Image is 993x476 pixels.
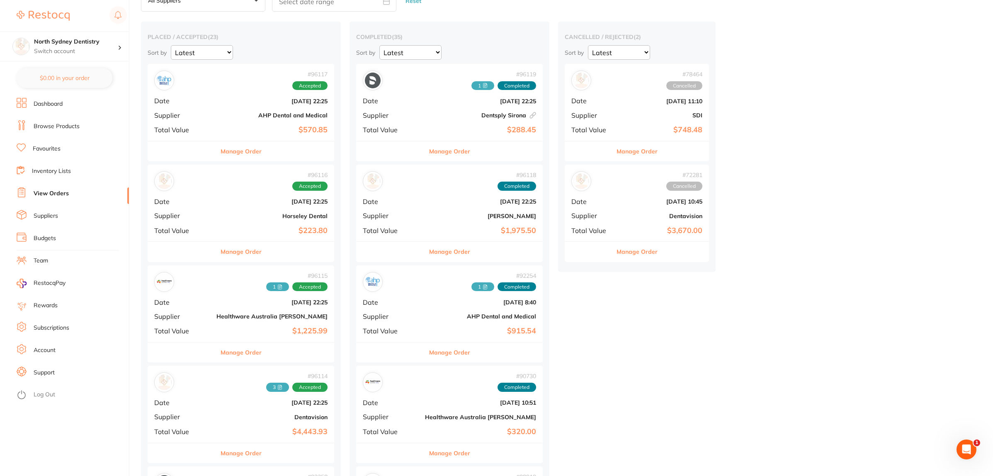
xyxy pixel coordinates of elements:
span: Supplier [363,313,418,320]
b: SDI [619,112,702,119]
span: Total Value [154,126,210,134]
b: [DATE] 11:10 [619,98,702,104]
button: Manage Order [221,141,262,161]
b: Dentavision [216,414,328,420]
b: Horseley Dental [216,213,328,219]
b: [DATE] 10:45 [619,198,702,205]
span: 1 [974,440,980,446]
span: Received [266,282,289,291]
img: Healthware Australia Ridley [156,274,172,290]
span: Date [154,299,210,306]
b: [DATE] 8:40 [425,299,536,306]
img: Healthware Australia Ridley [365,374,381,390]
span: Received [471,81,494,90]
button: $0.00 in your order [17,68,112,88]
span: # 96118 [498,172,536,178]
span: Received [266,383,289,392]
img: North Sydney Dentistry [13,38,29,55]
span: Total Value [363,126,418,134]
h2: cancelled / rejected ( 2 ) [565,33,709,41]
b: [DATE] 22:25 [216,198,328,205]
a: Support [34,369,55,377]
button: Manage Order [617,141,658,161]
span: RestocqPay [34,279,66,287]
a: View Orders [34,189,69,198]
b: Dentavision [619,213,702,219]
span: Date [154,198,210,205]
span: Date [154,399,210,406]
span: Total Value [571,126,613,134]
b: $4,443.93 [216,427,328,436]
span: Total Value [154,327,210,335]
div: Horseley Dental#96116AcceptedDate[DATE] 22:25SupplierHorseley DentalTotal Value$223.80Manage Order [148,165,334,262]
span: Supplier [154,313,210,320]
img: AHP Dental and Medical [365,274,381,290]
h2: completed ( 35 ) [356,33,543,41]
b: $3,670.00 [619,226,702,235]
a: Inventory Lists [32,167,71,175]
button: Manage Order [617,242,658,262]
span: Supplier [154,413,210,420]
b: $320.00 [425,427,536,436]
span: Date [571,97,613,104]
b: $1,975.50 [425,226,536,235]
a: Team [34,257,48,265]
span: Cancelled [666,182,702,191]
button: Manage Order [429,342,470,362]
div: Healthware Australia Ridley#961151 AcceptedDate[DATE] 22:25SupplierHealthware Australia [PERSON_N... [148,265,334,363]
b: [DATE] 22:25 [425,198,536,205]
b: $915.54 [425,327,536,335]
p: Sort by [148,49,167,56]
div: Dentavision#961143 AcceptedDate[DATE] 22:25SupplierDentavisionTotal Value$4,443.93Manage Order [148,366,334,463]
b: $570.85 [216,126,328,134]
span: # 96117 [292,71,328,78]
h2: placed / accepted ( 23 ) [148,33,334,41]
img: Dentavision [156,374,172,390]
b: $288.45 [425,126,536,134]
button: Manage Order [221,242,262,262]
span: Accepted [292,282,328,291]
a: Restocq Logo [17,6,70,25]
b: $223.80 [216,226,328,235]
button: Manage Order [221,443,262,463]
img: Henry Schein Halas [365,173,381,189]
span: # 96119 [471,71,536,78]
div: AHP Dental and Medical#96117AcceptedDate[DATE] 22:25SupplierAHP Dental and MedicalTotal Value$570... [148,64,334,161]
a: Account [34,346,56,355]
span: Cancelled [666,81,702,90]
span: Accepted [292,383,328,392]
img: SDI [573,73,589,88]
span: Total Value [363,327,418,335]
span: Supplier [363,413,418,420]
b: [DATE] 22:25 [216,399,328,406]
b: $748.48 [619,126,702,134]
span: Completed [498,383,536,392]
span: Completed [498,81,536,90]
b: $1,225.99 [216,327,328,335]
button: Manage Order [429,443,470,463]
span: Total Value [363,428,418,435]
span: Supplier [571,212,613,219]
b: Healthware Australia [PERSON_NAME] [425,414,536,420]
span: Total Value [363,227,418,234]
span: Date [154,97,210,104]
span: Completed [498,282,536,291]
span: Supplier [363,112,418,119]
span: Completed [498,182,536,191]
b: AHP Dental and Medical [425,313,536,320]
span: Received [471,282,494,291]
span: # 78464 [666,71,702,78]
b: [DATE] 22:25 [425,98,536,104]
a: Rewards [34,301,58,310]
img: Horseley Dental [156,173,172,189]
a: Log Out [34,391,55,399]
span: Accepted [292,81,328,90]
span: # 96116 [292,172,328,178]
span: # 72281 [666,172,702,178]
span: # 92254 [471,272,536,279]
b: [DATE] 22:25 [216,98,328,104]
span: Total Value [154,428,210,435]
span: Date [363,198,418,205]
img: Restocq Logo [17,11,70,21]
span: Supplier [154,212,210,219]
